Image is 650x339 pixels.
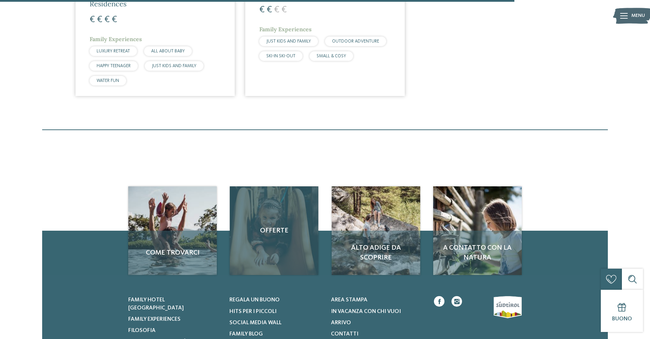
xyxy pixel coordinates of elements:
[266,54,295,58] span: SKI-IN SKI-OUT
[612,316,632,322] span: Buono
[135,248,210,258] span: Come trovarci
[128,186,217,275] a: Cercate un hotel per famiglie? Qui troverete solo i migliori! Come trovarci
[317,54,346,58] span: SMALL & COSY
[229,309,277,314] span: Hits per i piccoli
[331,309,401,314] span: In vacanza con chi vuoi
[229,319,322,327] a: Social Media Wall
[229,330,322,338] a: Family Blog
[267,5,272,14] span: €
[97,64,131,68] span: HAPPY TEENAGER
[90,36,142,43] span: Family Experiences
[332,186,420,275] a: Cercate un hotel per famiglie? Qui troverete solo i migliori! Alto Adige da scoprire
[151,49,185,53] span: ALL ABOUT BABY
[259,26,312,33] span: Family Experiences
[104,15,110,24] span: €
[152,64,196,68] span: JUST KIDS AND FAMILY
[331,296,423,304] a: Area stampa
[90,15,95,24] span: €
[128,316,181,322] span: Family experiences
[230,186,318,275] a: Cercate un hotel per famiglie? Qui troverete solo i migliori! Offerte
[331,319,423,327] a: Arrivo
[331,297,368,303] span: Area stampa
[433,186,522,275] a: Cercate un hotel per famiglie? Qui troverete solo i migliori! A contatto con la natura
[229,296,322,304] a: Regala un buono
[433,186,522,275] img: Cercate un hotel per famiglie? Qui troverete solo i migliori!
[229,308,322,315] a: Hits per i piccoli
[229,297,280,303] span: Regala un buono
[97,15,102,24] span: €
[128,296,221,312] a: Family hotel [GEOGRAPHIC_DATA]
[237,226,311,236] span: Offerte
[128,315,221,323] a: Family experiences
[128,186,217,275] img: Cercate un hotel per famiglie? Qui troverete solo i migliori!
[281,5,287,14] span: €
[97,78,119,83] span: WATER FUN
[331,308,423,315] a: In vacanza con chi vuoi
[229,331,263,337] span: Family Blog
[128,327,221,334] a: Filosofia
[332,39,379,44] span: OUTDOOR ADVENTURE
[266,39,311,44] span: JUST KIDS AND FAMILY
[97,49,130,53] span: LUXURY RETREAT
[229,320,281,326] span: Social Media Wall
[440,243,515,263] span: A contatto con la natura
[601,290,643,332] a: Buono
[112,15,117,24] span: €
[274,5,279,14] span: €
[331,330,423,338] a: Contatti
[128,297,184,311] span: Family hotel [GEOGRAPHIC_DATA]
[331,320,351,326] span: Arrivo
[331,331,358,337] span: Contatti
[332,186,420,275] img: Cercate un hotel per famiglie? Qui troverete solo i migliori!
[259,5,265,14] span: €
[339,243,413,263] span: Alto Adige da scoprire
[128,328,156,333] span: Filosofia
